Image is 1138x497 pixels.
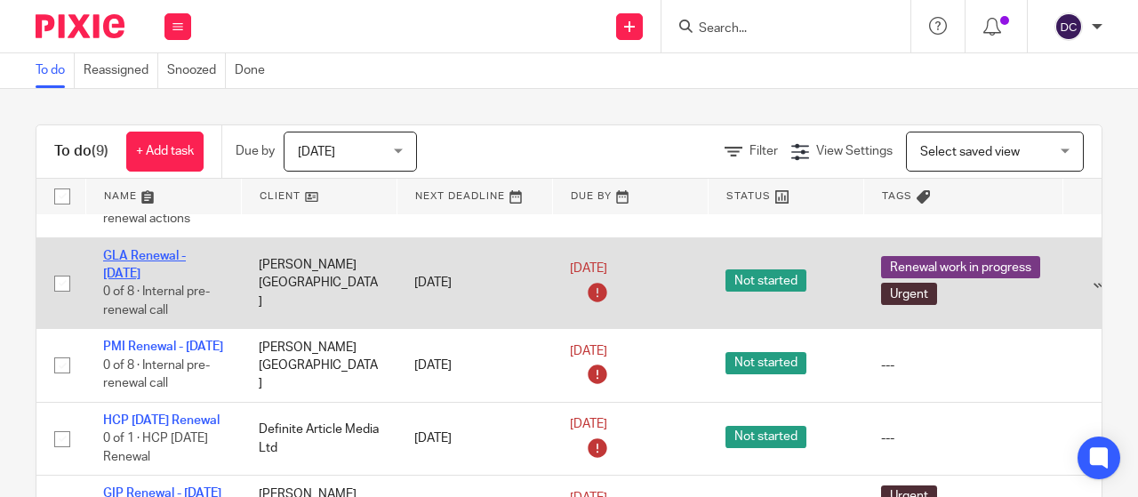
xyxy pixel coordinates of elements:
[54,142,108,161] h1: To do
[103,341,223,353] a: PMI Renewal - [DATE]
[697,21,857,37] input: Search
[1054,12,1083,41] img: svg%3E
[241,237,397,329] td: [PERSON_NAME][GEOGRAPHIC_DATA]
[816,145,893,157] span: View Settings
[881,283,937,305] span: Urgent
[36,14,124,38] img: Pixie
[298,146,335,158] span: [DATE]
[725,269,806,292] span: Not started
[84,53,158,88] a: Reassigned
[570,262,607,275] span: [DATE]
[881,256,1040,278] span: Renewal work in progress
[126,132,204,172] a: + Add task
[397,402,552,475] td: [DATE]
[241,329,397,402] td: [PERSON_NAME][GEOGRAPHIC_DATA]
[725,426,806,448] span: Not started
[103,414,220,427] a: HCP [DATE] Renewal
[236,142,275,160] p: Due by
[397,329,552,402] td: [DATE]
[397,237,552,329] td: [DATE]
[749,145,778,157] span: Filter
[103,250,186,280] a: GLA Renewal - [DATE]
[881,429,1045,447] div: ---
[103,359,210,390] span: 0 of 8 · Internal pre-renewal call
[1094,274,1120,292] a: Mark as done
[725,352,806,374] span: Not started
[570,345,607,357] span: [DATE]
[36,53,75,88] a: To do
[103,285,210,317] span: 0 of 8 · Internal pre-renewal call
[235,53,274,88] a: Done
[241,402,397,475] td: Definite Article Media Ltd
[920,146,1020,158] span: Select saved view
[92,144,108,158] span: (9)
[167,53,226,88] a: Snoozed
[570,418,607,430] span: [DATE]
[882,191,912,201] span: Tags
[103,432,208,463] span: 0 of 1 · HCP [DATE] Renewal
[881,357,1045,374] div: ---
